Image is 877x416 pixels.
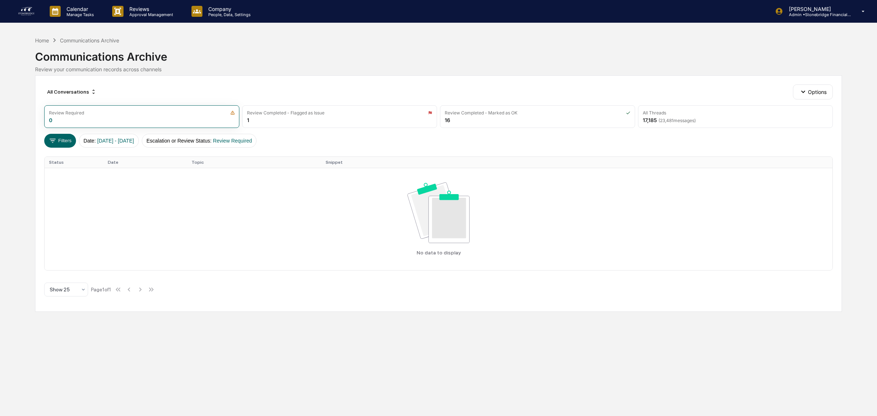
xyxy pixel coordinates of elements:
[35,66,842,72] div: Review your communication records across channels
[61,6,98,12] p: Calendar
[202,12,254,17] p: People, Data, Settings
[142,134,257,148] button: Escalation or Review Status:Review Required
[643,117,696,123] div: 17,185
[35,37,49,44] div: Home
[60,37,119,44] div: Communications Archive
[658,118,696,123] span: ( 23,481 messages)
[445,110,517,116] div: Review Completed - Marked as OK
[793,84,833,99] button: Options
[407,182,470,243] img: No data available
[91,287,111,292] div: Page 1 of 1
[18,5,35,17] img: logo
[230,110,235,115] img: icon
[124,6,177,12] p: Reviews
[44,134,76,148] button: Filters
[187,157,321,168] th: Topic
[49,117,52,123] div: 0
[643,110,666,116] div: All Threads
[45,157,103,168] th: Status
[321,157,832,168] th: Snippet
[44,86,99,98] div: All Conversations
[49,110,84,116] div: Review Required
[61,12,98,17] p: Manage Tasks
[247,117,249,123] div: 1
[854,392,873,412] iframe: Open customer support
[626,110,630,115] img: icon
[35,44,842,63] div: Communications Archive
[428,110,432,115] img: icon
[783,6,851,12] p: [PERSON_NAME]
[247,110,324,116] div: Review Completed - Flagged as Issue
[445,117,450,123] div: 16
[103,157,187,168] th: Date
[79,134,139,148] button: Date:[DATE] - [DATE]
[202,6,254,12] p: Company
[783,12,851,17] p: Admin • Stonebridge Financial Group
[417,250,461,256] p: No data to display
[124,12,177,17] p: Approval Management
[213,138,252,144] span: Review Required
[97,138,134,144] span: [DATE] - [DATE]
